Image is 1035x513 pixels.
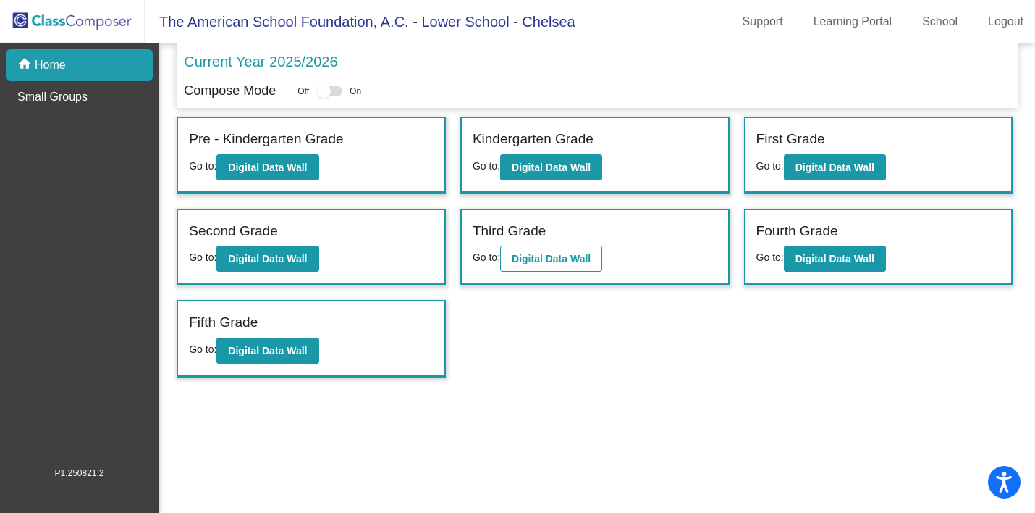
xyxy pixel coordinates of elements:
span: Go to: [189,160,216,172]
mat-icon: home [17,57,35,74]
label: Fourth Grade [756,221,838,242]
a: Logout [976,10,1035,33]
button: Digital Data Wall [216,154,318,180]
label: Second Grade [189,221,278,242]
label: Third Grade [473,221,546,242]
span: On [350,85,361,98]
a: Support [731,10,795,33]
button: Digital Data Wall [784,246,886,272]
span: Go to: [473,251,500,263]
button: Digital Data Wall [216,338,318,364]
b: Digital Data Wall [228,162,307,173]
span: Go to: [189,343,216,355]
a: Learning Portal [802,10,904,33]
span: Go to: [756,160,784,172]
p: Compose Mode [184,81,276,101]
button: Digital Data Wall [500,246,602,272]
span: Go to: [756,251,784,263]
label: Fifth Grade [189,312,258,333]
button: Digital Data Wall [784,154,886,180]
p: Current Year 2025/2026 [184,51,337,72]
span: Go to: [189,251,216,263]
p: Small Groups [17,88,88,106]
span: Off [297,85,309,98]
label: First Grade [756,129,825,150]
b: Digital Data Wall [228,253,307,264]
button: Digital Data Wall [500,154,602,180]
span: The American School Foundation, A.C. - Lower School - Chelsea [145,10,575,33]
b: Digital Data Wall [795,162,874,173]
label: Pre - Kindergarten Grade [189,129,343,150]
button: Digital Data Wall [216,246,318,272]
a: School [911,10,969,33]
label: Kindergarten Grade [473,129,593,150]
b: Digital Data Wall [228,345,307,356]
p: Home [35,57,66,74]
span: Go to: [473,160,500,172]
b: Digital Data Wall [795,253,874,264]
b: Digital Data Wall [512,253,591,264]
b: Digital Data Wall [512,162,591,173]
